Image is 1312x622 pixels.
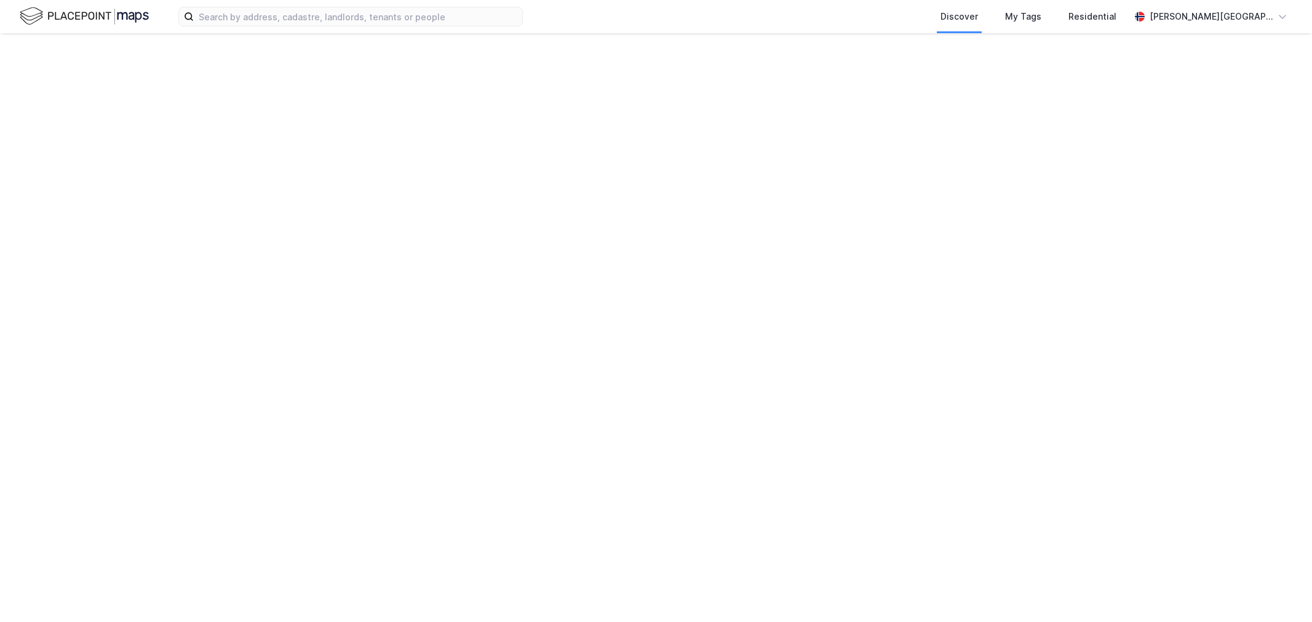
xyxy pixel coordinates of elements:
iframe: Chat Widget [1250,563,1312,622]
div: Residential [1068,9,1116,24]
img: logo.f888ab2527a4732fd821a326f86c7f29.svg [20,6,149,27]
div: My Tags [1005,9,1041,24]
div: Discover [940,9,978,24]
input: Search by address, cadastre, landlords, tenants or people [194,7,522,26]
div: [PERSON_NAME][GEOGRAPHIC_DATA] [1150,9,1273,24]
